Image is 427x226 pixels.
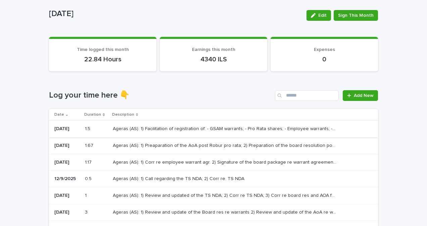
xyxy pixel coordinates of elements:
[343,90,378,101] a: Add New
[49,154,378,171] tr: [DATE]1.171.17 Ageras (AS): 1) Corr re employee warrant agr. 2) Signature of the board package re...
[85,158,93,165] p: 1.17
[49,171,378,187] tr: 12/9/20250.50.5 Ageras (AS): 1) Call regarding the TS NDA; 2) Corr re. TS NDAAgeras (AS): 1) Call...
[279,55,370,63] p: 0
[112,111,134,118] p: Description
[113,158,338,165] p: Ageras (AS): 1) Corr re employee warrant agr. 2) Signature of the board package re warrant agreem...
[54,193,80,199] p: [DATE]
[49,187,378,204] tr: [DATE]11 Ageras (AS): 1) Review and updated of the TS NDA; 2) Corr re TS NDA; 3) Corr re board re...
[49,9,301,19] p: [DATE]
[113,191,338,199] p: Ageras (AS): 1) Review and updated of the TS NDA; 2) Corr re TS NDA; 3) Corr re board res and AOA...
[338,12,374,19] span: Sign This Month
[54,126,80,132] p: [DATE]
[85,175,93,182] p: 0.5
[77,47,129,52] span: Time logged this month
[314,47,335,52] span: Expenses
[85,191,88,199] p: 1
[113,208,338,215] p: Ageras (AS): 1) Review and update of the Board res re warrants 2) Review and update of the AoA re...
[54,176,80,182] p: 12/9/2025
[54,111,64,118] p: Date
[318,13,327,18] span: Edit
[192,47,235,52] span: Earnings this month
[85,208,89,215] p: 3
[54,143,80,149] p: [DATE]
[49,120,378,137] tr: [DATE]1.51.5 Ageras (AS): 1) Facilitation of registration of: - GSAM warrants; - Pro Rata shares;...
[354,93,374,98] span: Add New
[49,204,378,221] tr: [DATE]33 Ageras (AS): 1) Review and update of the Board res re warrants 2) Review and update of t...
[57,55,148,63] p: 22.84 Hours
[49,137,378,154] tr: [DATE]1.671.67 Ageras (AS): 1) Preaparation of the AoA post Robur pro rata; 2) Preparation of the...
[334,10,378,21] button: Sign This Month
[54,210,80,215] p: [DATE]
[84,111,101,118] p: Duration
[54,160,80,165] p: [DATE]
[168,55,259,63] p: 4340 ILS
[306,10,331,21] button: Edit
[85,142,95,149] p: 1.67
[113,125,338,132] p: Ageras (AS): 1) Facilitation of registration of: - GSAM warrants; - Pro Rata shares; - Employee w...
[49,91,272,100] h1: Log your time here 👇
[113,142,338,149] p: Ageras (AS): 1) Preaparation of the AoA post Robur pro rata; 2) Preparation of the board resoluti...
[275,90,339,101] input: Search
[85,125,92,132] p: 1.5
[113,175,246,182] p: Ageras (AS): 1) Call regarding the TS NDA; 2) Corr re. TS NDA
